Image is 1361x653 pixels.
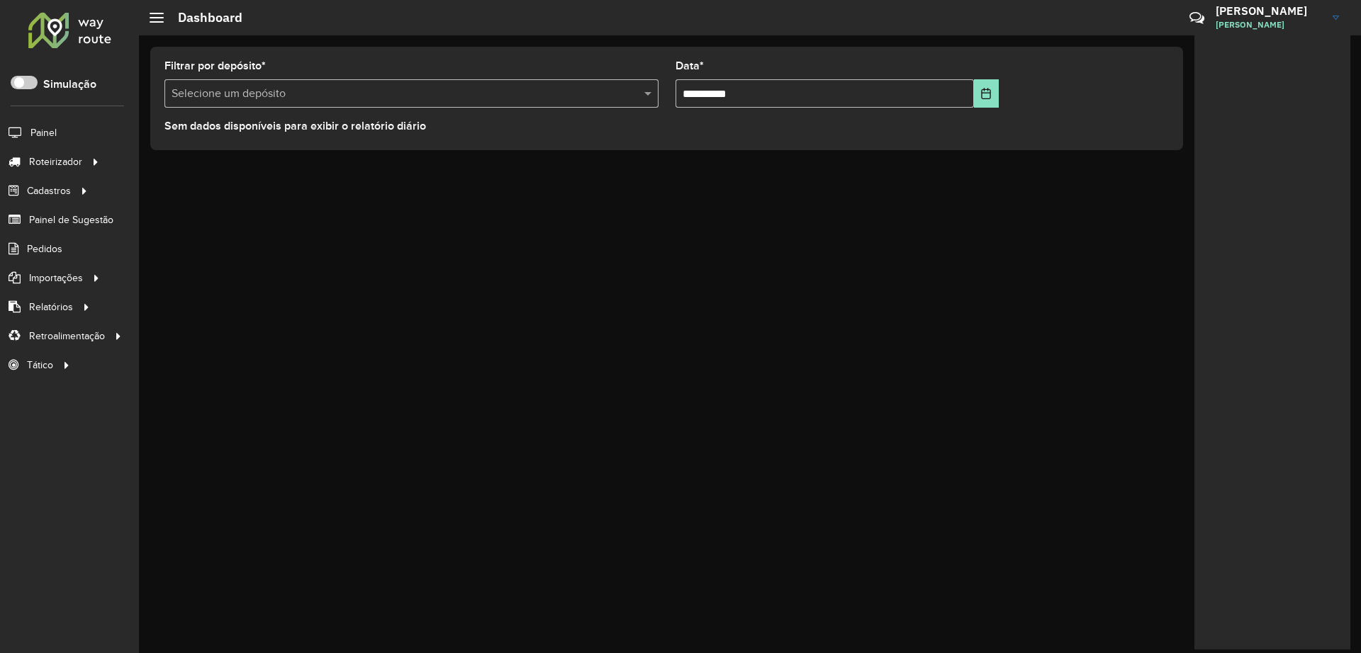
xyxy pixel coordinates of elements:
span: [PERSON_NAME] [1216,18,1322,31]
span: Relatórios [29,300,73,314]
span: Cadastros [27,183,71,198]
span: Importações [29,271,83,285]
span: Roteirizador [29,154,82,169]
span: Tático [27,358,53,373]
span: Painel [30,125,57,140]
span: Pedidos [27,242,62,256]
h3: [PERSON_NAME] [1216,4,1322,18]
label: Simulação [43,76,96,93]
h2: Dashboard [164,10,242,25]
span: Retroalimentação [29,329,105,343]
label: Filtrar por depósito [164,57,266,74]
button: Choose Date [974,79,999,108]
span: Painel de Sugestão [29,212,113,227]
a: Contato Rápido [1182,3,1212,33]
label: Data [676,57,704,74]
label: Sem dados disponíveis para exibir o relatório diário [164,118,426,135]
